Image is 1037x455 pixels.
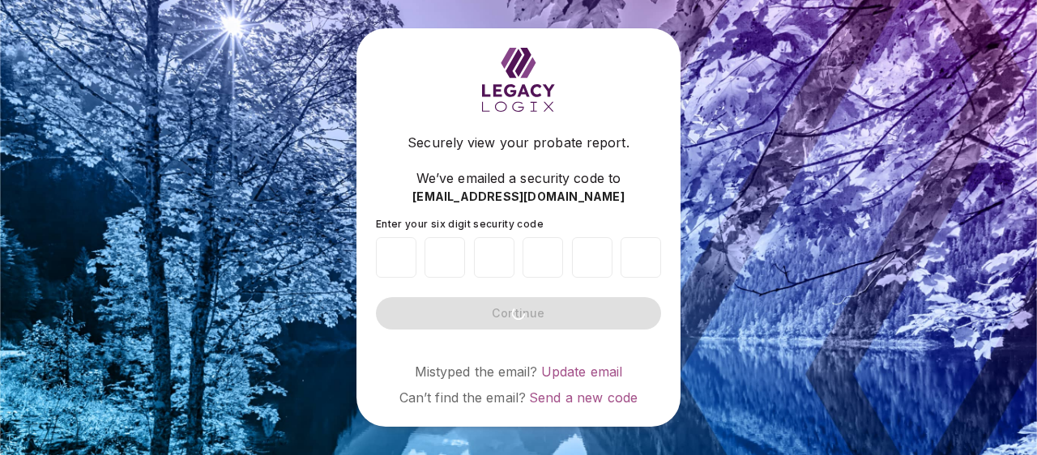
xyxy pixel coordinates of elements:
[399,389,526,406] span: Can’t find the email?
[408,133,629,152] span: Securely view your probate report.
[376,218,544,230] span: Enter your six digit security code
[415,364,538,380] span: Mistyped the email?
[412,189,625,205] span: [EMAIL_ADDRESS][DOMAIN_NAME]
[541,364,623,380] a: Update email
[529,389,638,406] a: Send a new code
[416,168,621,188] span: We’ve emailed a security code to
